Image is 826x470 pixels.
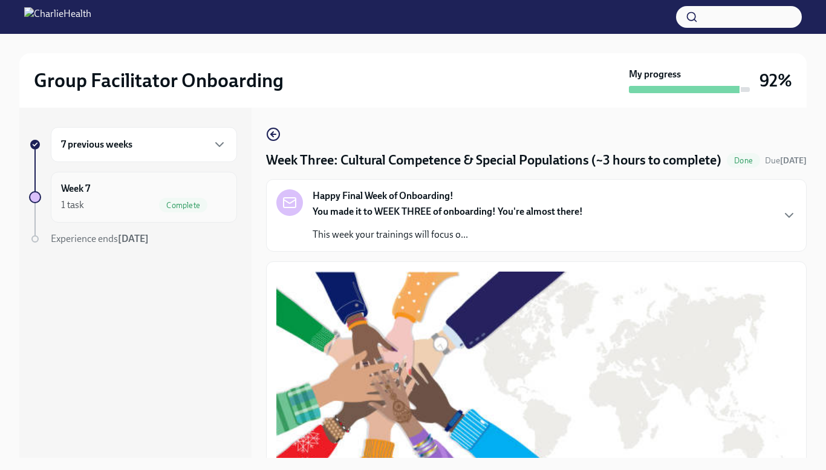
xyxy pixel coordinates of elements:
strong: My progress [629,68,681,81]
img: CharlieHealth [24,7,91,27]
a: Week 71 taskComplete [29,172,237,223]
span: Experience ends [51,233,149,244]
h3: 92% [759,70,792,91]
span: Done [727,156,760,165]
span: July 28th, 2025 10:00 [765,155,807,166]
h4: Week Three: Cultural Competence & Special Populations (~3 hours to complete) [266,151,721,169]
h6: 7 previous weeks [61,138,132,151]
p: This week your trainings will focus o... [313,228,583,241]
strong: You made it to WEEK THREE of onboarding! You're almost there! [313,206,583,217]
strong: [DATE] [780,155,807,166]
h2: Group Facilitator Onboarding [34,68,284,93]
div: 1 task [61,198,84,212]
div: 7 previous weeks [51,127,237,162]
strong: [DATE] [118,233,149,244]
strong: Happy Final Week of Onboarding! [313,189,454,203]
span: Complete [159,201,207,210]
h6: Week 7 [61,182,90,195]
span: Due [765,155,807,166]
